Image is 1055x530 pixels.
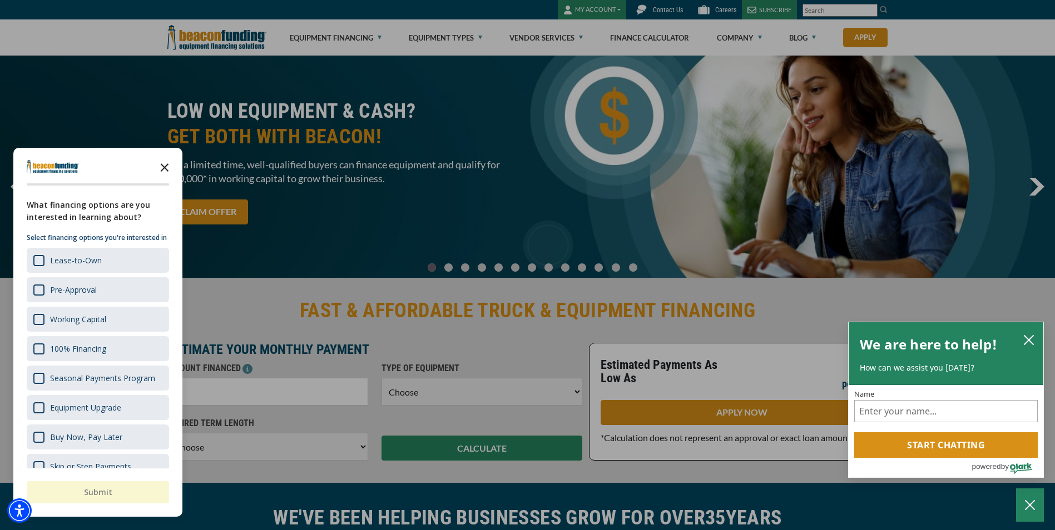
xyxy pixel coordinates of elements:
button: Submit [27,481,169,503]
label: Name [854,391,1038,398]
div: Skip or Step Payments [50,461,131,472]
p: Select financing options you're interested in [27,232,169,243]
div: olark chatbox [848,322,1044,478]
div: Working Capital [27,307,169,332]
div: 100% Financing [50,343,106,354]
h2: We are here to help! [860,333,997,356]
div: 100% Financing [27,336,169,361]
div: What financing options are you interested in learning about? [27,199,169,223]
div: Accessibility Menu [7,498,32,523]
div: Buy Now, Pay Later [50,432,122,442]
input: Name [854,400,1038,422]
img: Company logo [27,160,79,173]
button: Close Chatbox [1016,488,1044,522]
a: Powered by Olark [972,458,1043,477]
div: Buy Now, Pay Later [27,424,169,449]
p: How can we assist you [DATE]? [860,362,1032,373]
div: Seasonal Payments Program [50,373,155,383]
div: Survey [13,148,182,517]
div: Skip or Step Payments [27,454,169,479]
div: Equipment Upgrade [27,395,169,420]
button: close chatbox [1020,332,1038,347]
div: Pre-Approval [50,284,97,295]
div: Pre-Approval [27,277,169,302]
div: Lease-to-Own [27,248,169,273]
button: Start chatting [854,432,1038,458]
span: powered [972,459,1000,473]
button: Close the survey [153,156,176,178]
div: Equipment Upgrade [50,402,121,413]
div: Lease-to-Own [50,255,102,266]
span: by [1001,459,1009,473]
div: Seasonal Payments Program [27,366,169,391]
div: Working Capital [50,314,106,324]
